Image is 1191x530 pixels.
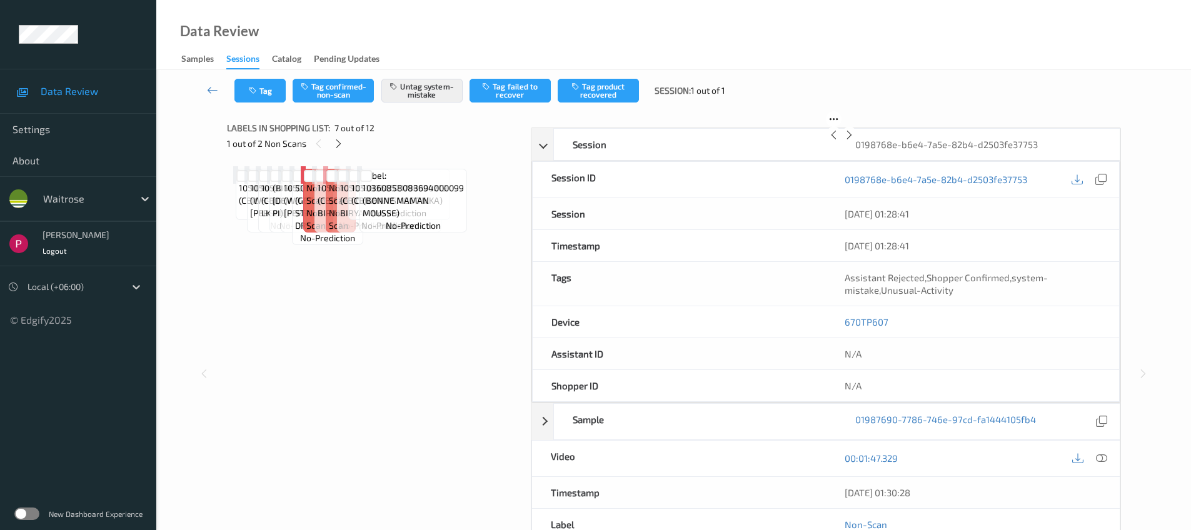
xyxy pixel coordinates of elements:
span: Label: 10503366521796900219 (CBIGHAMS VEG TIKKA) [351,169,447,207]
div: Session [533,198,826,229]
a: Catalog [272,51,314,68]
div: Catalog [272,52,301,68]
div: Assistant ID [533,338,826,369]
div: Tags [533,262,826,306]
div: Sample01987690-7786-746e-97cd-fa1444105fb4 [531,403,1120,440]
div: Session [554,129,837,160]
a: Sessions [226,51,272,69]
span: Label: 10360858083694000099 (BONNE MAMAN MOUSSE) [363,169,464,219]
a: 01987690-7786-746e-97cd-fa1444105fb4 [855,413,1036,430]
span: Label: 10506321007658100129 (WR RED THAI [PERSON_NAME]) [284,169,379,219]
div: Sessions [226,52,259,69]
div: 0198768e-b6e4-7a5e-82b4-d2503fe37753 [837,129,1119,160]
div: Video [532,441,826,476]
div: Pending Updates [314,52,379,68]
div: Sample [554,404,837,439]
span: Assistant Rejected [845,272,925,283]
div: Samples [181,52,214,68]
span: non-scan [306,207,330,232]
div: [DATE] 01:30:28 [845,486,1101,499]
div: 1 out of 2 Non Scans [227,136,522,151]
span: Label: Non-Scan [329,169,353,207]
div: Session0198768e-b6e4-7a5e-82b4-d2503fe37753 [531,128,1120,161]
div: Data Review [180,25,259,37]
span: Label: 10503366521794500249 (CBIGHAMS CKN BIRYANI) [318,169,416,219]
div: Timestamp [533,230,826,261]
span: Label: 10503366521796900219 (CBIGHAMS VEG TIKKA) [239,169,334,207]
div: [DATE] 01:28:41 [845,239,1100,252]
a: 670TP607 [845,316,888,327]
button: Tag [234,79,286,102]
span: Label: 10503366521794500249 (CBIGHAMS CKN BIRYANI) [340,169,438,219]
div: [DATE] 01:28:41 [845,207,1100,220]
span: no-prediction [386,219,441,232]
span: Label: 10503366521404300135 (BIGHAMS [DEMOGRAPHIC_DATA]&amp;HAM PI) [273,169,402,219]
button: Untag system-mistake [381,79,463,102]
span: Label: 5060360507538 (GETPRO STRAWB YOG DR) [295,169,360,232]
a: 0198768e-b6e4-7a5e-82b4-d2503fe37753 [845,173,1027,186]
span: non-scan [329,207,353,232]
div: Session ID [533,162,826,197]
span: Labels in shopping list: [227,122,330,134]
a: Samples [181,51,226,68]
span: no-prediction [300,232,355,244]
span: 1 out of 1 [691,84,725,97]
div: Timestamp [532,477,826,508]
button: Tag failed to recover [470,79,551,102]
span: Label: Non-Scan [306,169,330,207]
a: Pending Updates [314,51,392,68]
span: Label: 10503366521616000159 (CBIGHAMS CH &amp; LK PIE) [261,169,352,219]
div: Device [533,306,826,337]
span: , , , [845,272,1048,296]
a: 00:01:47.329 [845,452,898,464]
div: Shopper ID [533,370,826,401]
span: Unusual-Activity [881,284,953,296]
span: 7 out of 12 [334,122,374,134]
span: Shopper Confirmed [927,272,1010,283]
div: N/A [826,338,1119,369]
button: Tag product recovered [558,79,639,102]
span: Session: [655,84,691,97]
span: Label: 10506321007658100129 (WR RED THAI [PERSON_NAME]) [250,169,345,219]
span: system-mistake [845,272,1048,296]
div: N/A [826,370,1119,401]
button: Tag confirmed-non-scan [293,79,374,102]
